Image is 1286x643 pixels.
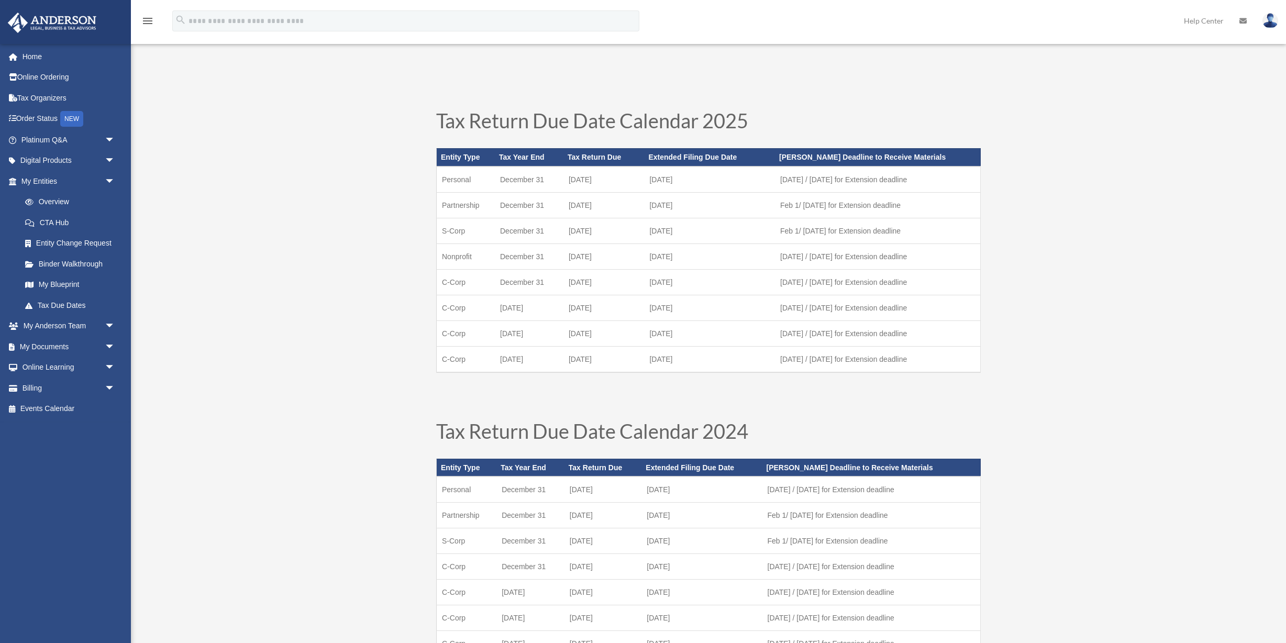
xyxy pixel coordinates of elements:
td: [DATE] [564,476,642,503]
th: [PERSON_NAME] Deadline to Receive Materials [762,459,981,476]
td: [DATE] [644,192,775,218]
td: S-Corp [437,528,497,554]
h1: Tax Return Due Date Calendar 2024 [436,421,981,446]
td: [DATE] [563,320,645,346]
div: NEW [60,111,83,127]
a: Billingarrow_drop_down [7,378,131,398]
span: arrow_drop_down [105,378,126,399]
img: Anderson Advisors Platinum Portal [5,13,99,33]
th: Tax Year End [495,148,563,166]
a: Tax Organizers [7,87,131,108]
td: [DATE] [641,503,762,528]
td: [DATE] [564,554,642,580]
a: CTA Hub [15,212,131,233]
td: December 31 [496,528,564,554]
td: [DATE] [564,528,642,554]
td: [DATE] [564,503,642,528]
a: My Documentsarrow_drop_down [7,336,131,357]
td: [DATE] [563,295,645,320]
a: Digital Productsarrow_drop_down [7,150,131,171]
td: [DATE] [644,218,775,243]
td: [DATE] [641,605,762,631]
td: [DATE] [564,605,642,631]
i: search [175,14,186,26]
td: December 31 [495,269,563,295]
td: [DATE] / [DATE] for Extension deadline [775,167,980,193]
td: [DATE] [644,346,775,372]
td: [DATE] [563,218,645,243]
td: [DATE] / [DATE] for Extension deadline [762,580,981,605]
td: C-Corp [437,580,497,605]
th: Extended Filing Due Date [644,148,775,166]
span: arrow_drop_down [105,129,126,151]
td: [DATE] / [DATE] for Extension deadline [762,605,981,631]
a: Home [7,46,131,67]
td: Nonprofit [437,243,495,269]
td: [DATE] / [DATE] for Extension deadline [775,295,980,320]
th: Extended Filing Due Date [641,459,762,476]
td: [DATE] / [DATE] for Extension deadline [775,243,980,269]
a: Overview [15,192,131,213]
td: [DATE] [641,528,762,554]
td: [DATE] [563,192,645,218]
td: [DATE] / [DATE] for Extension deadline [775,320,980,346]
a: My Entitiesarrow_drop_down [7,171,131,192]
th: [PERSON_NAME] Deadline to Receive Materials [775,148,980,166]
td: December 31 [496,476,564,503]
td: [DATE] [644,167,775,193]
th: Entity Type [437,148,495,166]
td: S-Corp [437,218,495,243]
td: [DATE] [495,320,563,346]
td: Feb 1/ [DATE] for Extension deadline [775,218,980,243]
td: Partnership [437,192,495,218]
span: arrow_drop_down [105,316,126,337]
a: Online Ordering [7,67,131,88]
i: menu [141,15,154,27]
td: [DATE] [496,580,564,605]
td: Feb 1/ [DATE] for Extension deadline [762,528,981,554]
td: Feb 1/ [DATE] for Extension deadline [775,192,980,218]
td: [DATE] / [DATE] for Extension deadline [775,346,980,372]
a: Online Learningarrow_drop_down [7,357,131,378]
th: Tax Year End [496,459,564,476]
a: Order StatusNEW [7,108,131,130]
td: Feb 1/ [DATE] for Extension deadline [762,503,981,528]
td: December 31 [495,167,563,193]
a: My Anderson Teamarrow_drop_down [7,316,131,337]
td: [DATE] / [DATE] for Extension deadline [762,554,981,580]
td: December 31 [495,243,563,269]
th: Tax Return Due [564,459,642,476]
a: menu [141,18,154,27]
th: Tax Return Due [563,148,645,166]
td: [DATE] [563,243,645,269]
td: C-Corp [437,346,495,372]
td: Partnership [437,503,497,528]
td: December 31 [496,503,564,528]
td: C-Corp [437,295,495,320]
td: [DATE] [641,554,762,580]
td: C-Corp [437,554,497,580]
span: arrow_drop_down [105,150,126,172]
td: [DATE] [495,346,563,372]
td: December 31 [495,218,563,243]
td: C-Corp [437,320,495,346]
td: [DATE] [644,320,775,346]
td: [DATE] [563,167,645,193]
a: Binder Walkthrough [15,253,131,274]
span: arrow_drop_down [105,357,126,379]
h1: Tax Return Due Date Calendar 2025 [436,110,981,136]
a: Tax Due Dates [15,295,126,316]
th: Entity Type [437,459,497,476]
a: My Blueprint [15,274,131,295]
a: Events Calendar [7,398,131,419]
td: [DATE] [563,269,645,295]
td: [DATE] [495,295,563,320]
a: Entity Change Request [15,233,131,254]
a: Platinum Q&Aarrow_drop_down [7,129,131,150]
td: C-Corp [437,269,495,295]
td: [DATE] [563,346,645,372]
td: C-Corp [437,605,497,631]
td: [DATE] [644,295,775,320]
td: December 31 [496,554,564,580]
td: [DATE] [641,476,762,503]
